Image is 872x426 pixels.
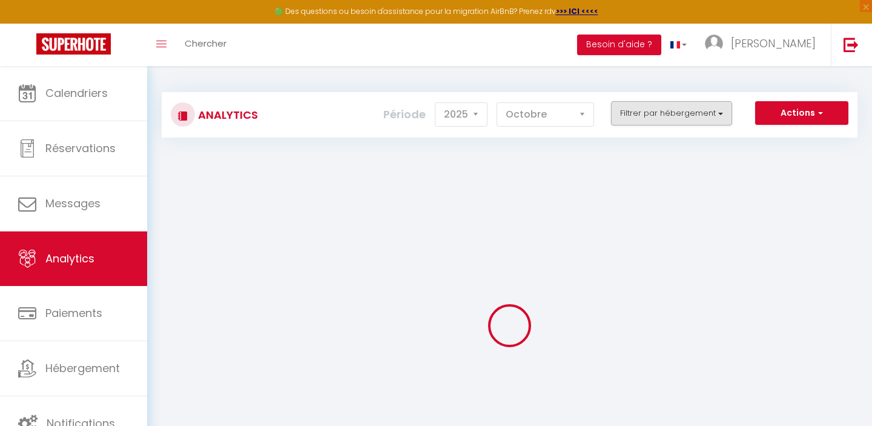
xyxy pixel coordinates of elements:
[755,101,848,125] button: Actions
[844,37,859,52] img: logout
[705,35,723,53] img: ...
[185,37,226,50] span: Chercher
[176,24,236,66] a: Chercher
[577,35,661,55] button: Besoin d'aide ?
[45,361,120,376] span: Hébergement
[731,36,816,51] span: [PERSON_NAME]
[45,85,108,101] span: Calendriers
[45,305,102,321] span: Paiements
[383,101,426,128] label: Période
[556,6,598,16] a: >>> ICI <<<<
[45,196,101,211] span: Messages
[45,141,116,156] span: Réservations
[36,33,111,55] img: Super Booking
[45,251,94,266] span: Analytics
[696,24,831,66] a: ... [PERSON_NAME]
[611,101,732,125] button: Filtrer par hébergement
[195,101,258,128] h3: Analytics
